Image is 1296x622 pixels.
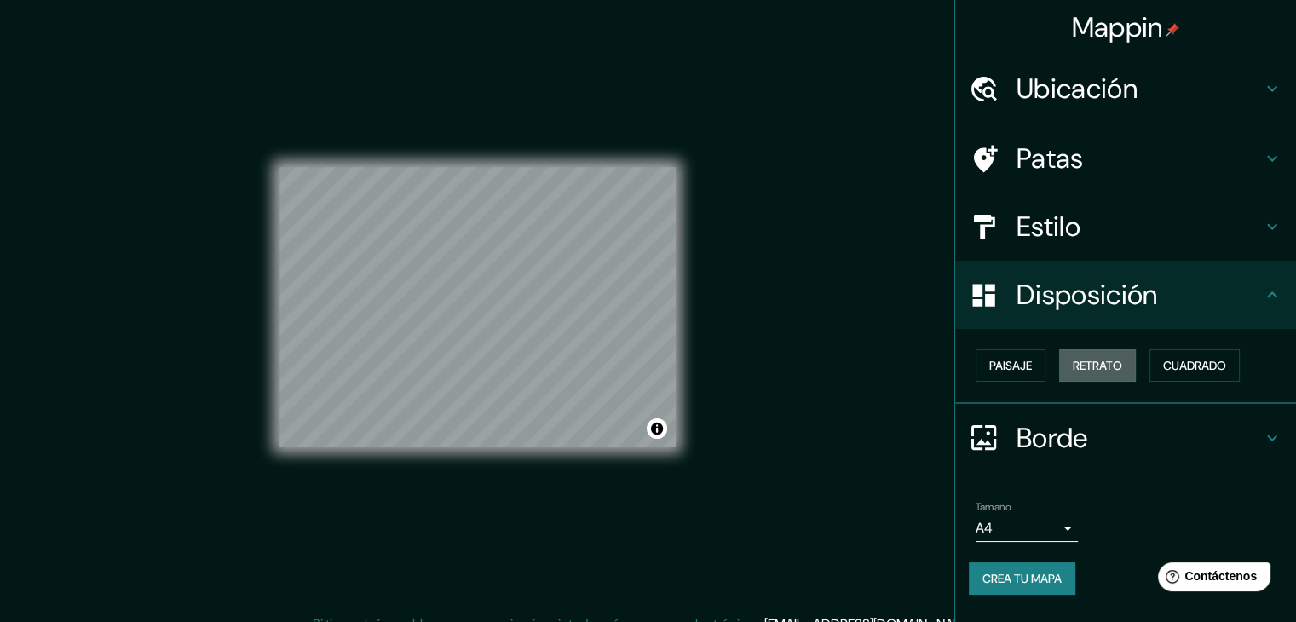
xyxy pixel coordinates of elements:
div: Borde [955,404,1296,472]
div: Disposición [955,261,1296,329]
button: Retrato [1059,349,1136,382]
font: Disposición [1017,277,1157,313]
img: pin-icon.png [1166,23,1179,37]
font: Ubicación [1017,71,1138,107]
button: Activar o desactivar atribución [647,418,667,439]
font: Mappin [1072,9,1163,45]
font: Estilo [1017,209,1080,245]
div: A4 [976,515,1078,542]
div: Ubicación [955,55,1296,123]
font: Patas [1017,141,1084,176]
font: Borde [1017,420,1088,456]
font: A4 [976,519,993,537]
font: Paisaje [989,358,1032,373]
button: Paisaje [976,349,1045,382]
button: Crea tu mapa [969,562,1075,595]
iframe: Lanzador de widgets de ayuda [1144,556,1277,603]
font: Cuadrado [1163,358,1226,373]
font: Tamaño [976,500,1011,514]
div: Estilo [955,193,1296,261]
button: Cuadrado [1149,349,1240,382]
font: Crea tu mapa [982,571,1062,586]
canvas: Mapa [279,167,676,447]
div: Patas [955,124,1296,193]
font: Retrato [1073,358,1122,373]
